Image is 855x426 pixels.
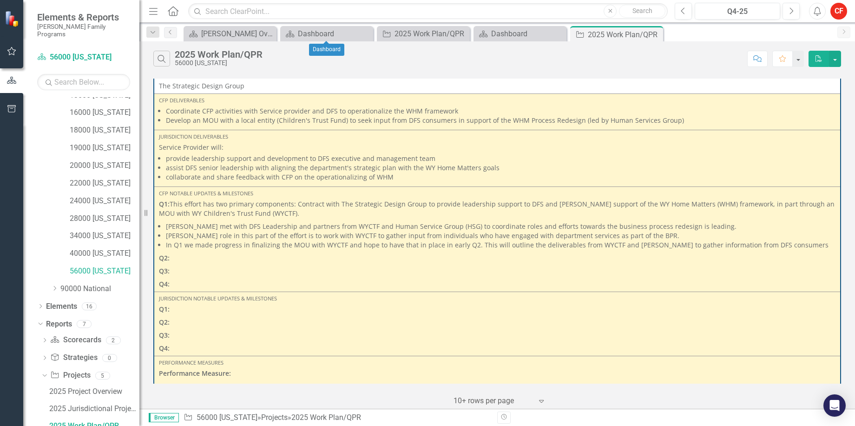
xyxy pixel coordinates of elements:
[159,200,170,208] strong: Q1:
[77,320,92,328] div: 7
[197,413,257,422] a: 56000 [US_STATE]
[37,12,130,23] span: Elements & Reports
[159,97,835,104] div: CFP Deliverables
[159,81,244,90] span: The Strategic Design Group
[70,266,139,277] a: 56000 [US_STATE]
[70,143,139,153] a: 19000 [US_STATE]
[184,413,490,423] div: » »
[37,74,130,90] input: Search Below...
[159,318,170,326] strong: Q2:
[46,319,72,330] a: Reports
[159,253,170,262] strong: Q2:
[82,302,97,310] div: 16
[188,3,668,20] input: Search ClearPoint...
[159,280,170,288] strong: Q4:
[166,106,835,116] li: Coordinate CFP activities with Service provider and DFS to operationalize the WHM framework
[491,28,564,40] div: Dashboard
[5,11,21,27] img: ClearPoint Strategy
[166,222,835,231] li: [PERSON_NAME] met with DFS Leadership and partners from WYCTF and Human Service Group (HSG) to co...
[175,60,263,67] div: 56000 [US_STATE]
[395,28,467,40] div: 2025 Work Plan/QPR
[186,28,274,40] a: [PERSON_NAME] Overview
[159,331,170,339] strong: Q3:
[49,387,139,396] div: 2025 Project Overview
[166,240,835,250] li: In Q1 we made progress in finalizing the MOU with WYCTF and hope to have that in place in early Q...
[159,143,835,152] p: Service Provider will:
[70,248,139,259] a: 40000 [US_STATE]
[283,28,371,40] a: Dashboard
[588,29,661,40] div: 2025 Work Plan/QPR
[166,116,835,125] li: Develop an MOU with a local entity (Children's Trust Fund) to seek input from DFS consumers in su...
[159,266,170,275] strong: Q3:
[830,3,847,20] button: CF
[166,173,835,182] li: collaborate and share feedback with CFP on the operationalizing of WHM
[632,7,652,14] span: Search
[476,28,564,40] a: Dashboard
[37,23,130,38] small: [PERSON_NAME] Family Programs
[159,359,835,366] div: Performance Measures
[298,28,371,40] div: Dashboard
[159,200,835,220] p: This effort has two primary components: Contract with The Strategic Design Group to provide leade...
[70,107,139,118] a: 16000 [US_STATE]
[70,160,139,171] a: 20000 [US_STATE]
[309,44,344,56] div: Dashboard
[70,213,139,224] a: 28000 [US_STATE]
[50,353,97,363] a: Strategies
[50,335,101,346] a: Scorecards
[102,354,117,362] div: 0
[159,295,835,302] div: Jurisdiction Notable Updates & Milestones
[159,369,231,378] strong: Performance Measure:
[166,231,835,240] li: [PERSON_NAME] role in this part of the effort is to work with WYCTF to gather input from individu...
[823,394,846,417] div: Open Intercom Messenger
[166,163,835,173] li: assist DFS senior leadership with aligning the department's strategic plan with the WY Home Matte...
[60,284,139,294] a: 90000 National
[47,401,139,416] a: 2025 Jurisdictional Projects Assessment
[695,3,780,20] button: Q4-25
[166,154,835,163] li: provide leadership support and development to DFS executive and management team
[95,372,110,379] div: 5
[261,413,288,422] a: Projects
[149,413,179,422] span: Browser
[201,28,274,40] div: [PERSON_NAME] Overview
[159,344,170,353] strong: Q4:
[47,384,139,399] a: 2025 Project Overview
[70,231,139,241] a: 34000 [US_STATE]
[37,52,130,63] a: 56000 [US_STATE]
[106,336,121,344] div: 2
[619,5,665,18] button: Search
[46,301,77,312] a: Elements
[159,190,835,197] div: CFP Notable Updates & Milestones
[70,125,139,136] a: 18000 [US_STATE]
[291,413,361,422] div: 2025 Work Plan/QPR
[159,133,835,140] div: Jurisdiction Deliverables
[159,382,199,391] strong: Q1 Progress:
[159,305,170,313] strong: Q1:
[175,49,263,60] div: 2025 Work Plan/QPR
[379,28,467,40] a: 2025 Work Plan/QPR
[70,178,139,189] a: 22000 [US_STATE]
[698,6,777,17] div: Q4-25
[50,370,90,381] a: Projects
[70,196,139,206] a: 24000 [US_STATE]
[49,405,139,413] div: 2025 Jurisdictional Projects Assessment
